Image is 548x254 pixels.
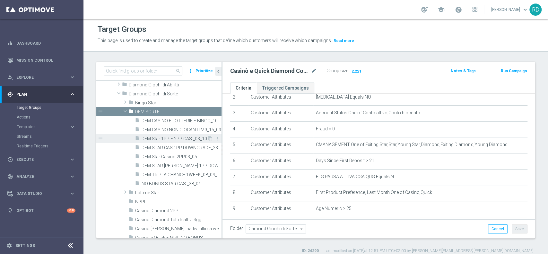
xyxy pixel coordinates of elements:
[230,201,248,217] td: 9
[230,90,248,106] td: 2
[135,153,140,161] i: insert_drive_file
[230,137,248,153] td: 5
[128,225,134,233] i: insert_drive_file
[7,174,13,180] i: track_changes
[17,124,76,129] button: Templates keyboard_arrow_right
[16,192,69,196] span: Data Studio
[69,74,75,80] i: keyboard_arrow_right
[187,66,194,75] i: more_vert
[17,141,83,151] div: Realtime Triggers
[230,106,248,122] td: 3
[128,109,134,116] i: folder
[128,216,134,224] i: insert_drive_file
[7,157,76,162] button: play_circle_outline Execute keyboard_arrow_right
[98,25,146,34] h1: Target Groups
[128,198,134,206] i: folder
[142,172,222,178] span: DEM TRIPLA CHANCE 1WEEK_08_04_2025
[16,52,75,69] a: Mission Control
[135,118,140,125] i: insert_drive_file
[7,92,76,97] button: gps_fixed Plan keyboard_arrow_right
[15,244,35,248] a: Settings
[128,234,134,242] i: insert_drive_file
[248,106,314,122] td: Customer Attributes
[17,125,69,129] div: Templates
[195,67,214,75] button: Prioritize
[491,5,529,14] a: [PERSON_NAME]keyboard_arrow_down
[128,189,134,197] i: folder
[248,137,314,153] td: Customer Attributes
[142,163,222,169] span: DEM STAR LOTTERIE BINGO 1PP DOWNGRADE_7_08
[248,90,314,106] td: Customer Attributes
[69,190,75,197] i: keyboard_arrow_right
[98,38,332,43] span: This page is used to create and manage the target groups that define which customers will receive...
[438,6,445,13] span: school
[248,121,314,137] td: Customer Attributes
[7,35,75,52] div: Dashboard
[16,35,75,52] a: Dashboard
[7,74,13,80] i: person_search
[135,136,140,143] i: insert_drive_file
[67,208,75,213] div: +10
[7,202,75,219] div: Optibot
[7,75,76,80] button: person_search Explore keyboard_arrow_right
[142,154,222,160] span: DEM Star Casin&#xF2; 2PP03_05
[208,136,213,141] i: Duplicate Target group
[135,199,222,205] span: NPPL
[215,68,222,74] i: chevron_left
[7,41,76,46] button: equalizer Dashboard
[7,191,76,196] div: Data Studio keyboard_arrow_right
[17,112,83,122] div: Actions
[248,169,314,185] td: Customer Attributes
[69,91,75,97] i: keyboard_arrow_right
[69,173,75,180] i: keyboard_arrow_right
[7,157,69,162] div: Execute
[488,224,508,233] button: Cancel
[316,110,420,116] span: Account Status One of Conto attivo,Conto bloccato
[135,145,140,152] i: insert_drive_file
[450,67,476,74] button: Notes & Tags
[248,153,314,169] td: Customer Attributes
[522,6,529,13] span: keyboard_arrow_down
[325,248,534,254] label: Last modified on [DATE] at 12:51 PM UTC+02:00 by [PERSON_NAME][EMAIL_ADDRESS][PERSON_NAME][DOMAIN...
[129,91,222,97] span: Diamond Giochi di Sorte
[176,68,181,74] span: search
[248,185,314,201] td: Customer Attributes
[17,144,67,149] a: Realtime Triggers
[7,208,76,213] button: lightbulb Optibot +10
[7,74,69,80] div: Explore
[135,235,222,241] span: Casin&#xF2; e Quick &#x2B; Multi NO BONUS
[17,134,67,139] a: Streams
[128,100,134,107] i: folder
[326,68,348,74] label: Group size
[7,174,76,179] button: track_changes Analyze keyboard_arrow_right
[7,174,69,180] div: Analyze
[16,175,69,179] span: Analyze
[17,115,67,120] a: Actions
[7,52,75,69] div: Mission Control
[69,124,75,130] i: keyboard_arrow_right
[316,142,507,147] span: CMANAGEMENT One of Exiting Star,Star,Young Star,Diamond,Exiting Diamond,Young Diamond
[7,58,76,63] button: Mission Control
[142,181,222,187] span: NO BONUS STAR CAS _28_04
[129,82,222,88] span: Diamond Giochi di Abilit&#xE0;
[142,127,222,133] span: DEM CASINO NON GIOCANTI M9_15_09
[230,153,248,169] td: 6
[135,162,140,170] i: insert_drive_file
[16,92,69,96] span: Plan
[348,68,349,74] label: :
[135,109,222,115] span: DEM SORTE
[16,75,69,79] span: Explore
[122,91,127,98] i: folder
[135,127,140,134] i: insert_drive_file
[316,190,432,195] span: First Product Preference, Last Month One of Casino,Quick
[529,4,542,16] div: RD
[230,83,257,94] a: Criteria
[351,69,362,75] span: 2,221
[7,208,13,214] i: lightbulb
[230,67,310,75] h2: Casinò e Quick Diamond Confirmed + Young+ Exiting > 25 anni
